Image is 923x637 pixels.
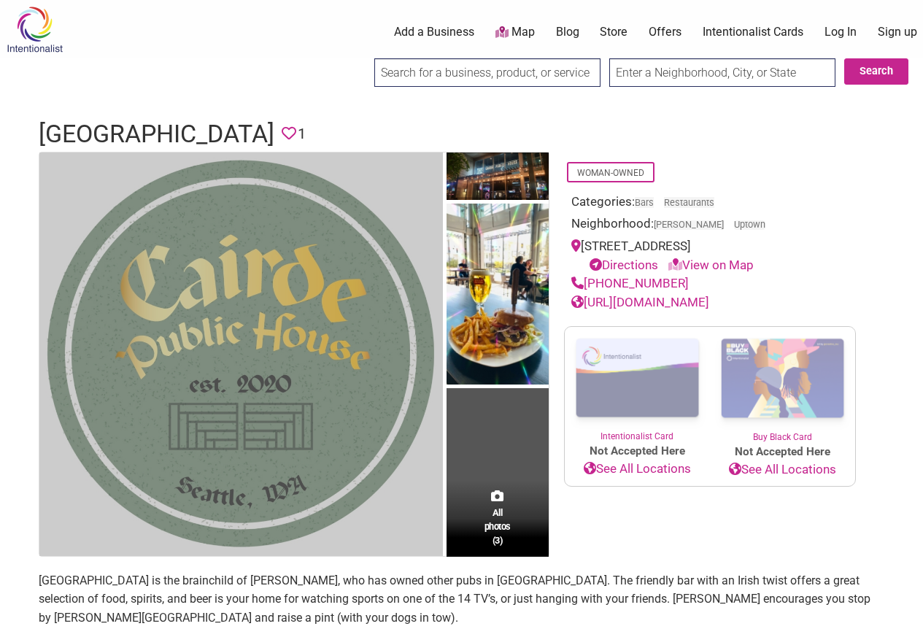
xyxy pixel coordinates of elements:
[710,460,855,479] a: See All Locations
[577,168,644,178] a: Woman-Owned
[565,327,710,443] a: Intentionalist Card
[298,123,306,145] span: 1
[565,327,710,430] img: Intentionalist Card
[703,24,803,40] a: Intentionalist Cards
[710,444,855,460] span: Not Accepted Here
[39,571,885,628] p: [GEOGRAPHIC_DATA] is the brainchild of [PERSON_NAME], who has owned other pubs in [GEOGRAPHIC_DAT...
[495,24,535,41] a: Map
[844,58,908,85] button: Search
[571,215,849,237] div: Neighborhood:
[484,506,511,547] span: All photos (3)
[571,193,849,215] div: Categories:
[664,197,714,208] a: Restaurants
[39,117,274,152] h1: [GEOGRAPHIC_DATA]
[571,237,849,274] div: [STREET_ADDRESS]
[668,258,754,272] a: View on Map
[710,327,855,431] img: Buy Black Card
[374,58,600,87] input: Search for a business, product, or service
[878,24,917,40] a: Sign up
[649,24,681,40] a: Offers
[571,295,709,309] a: [URL][DOMAIN_NAME]
[565,460,710,479] a: See All Locations
[394,24,474,40] a: Add a Business
[600,24,627,40] a: Store
[556,24,579,40] a: Blog
[571,276,689,290] a: [PHONE_NUMBER]
[635,197,654,208] a: Bars
[734,220,765,230] span: Uptown
[609,58,835,87] input: Enter a Neighborhood, City, or State
[565,443,710,460] span: Not Accepted Here
[710,327,855,444] a: Buy Black Card
[654,220,724,230] span: [PERSON_NAME]
[824,24,857,40] a: Log In
[590,258,658,272] a: Directions
[282,123,296,145] span: You must be logged in to save favorites.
